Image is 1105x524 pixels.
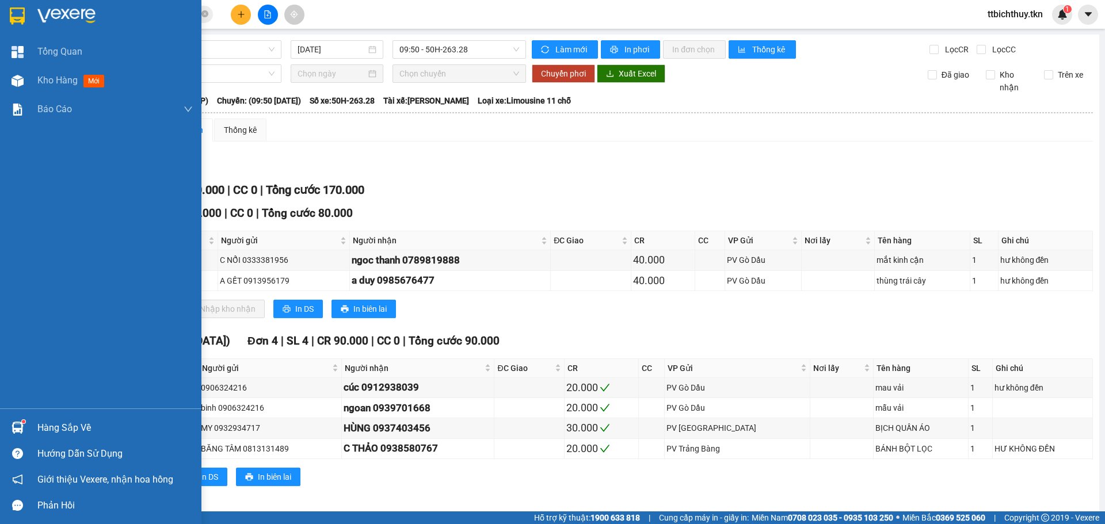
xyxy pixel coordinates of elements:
span: | [227,183,230,197]
span: 09:50 - 50H-263.28 [399,41,519,58]
span: file-add [264,10,272,18]
span: check [600,403,610,413]
span: Người gửi [221,234,338,247]
div: hư không đền [1000,254,1091,266]
button: In đơn chọn [663,40,726,59]
div: a duy 0985676477 [352,273,548,288]
span: close-circle [201,10,208,17]
span: VP Gửi [728,234,789,247]
span: Tổng Quan [37,44,82,59]
span: check [600,423,610,433]
span: ĐC Giao [497,362,552,374]
span: copyright [1041,514,1049,522]
div: mau vải [875,381,966,394]
div: 30.000 [566,420,637,436]
span: ⚪️ [896,515,900,520]
span: Tổng cước 80.000 [262,206,353,220]
span: check [600,383,610,393]
span: | [256,206,259,220]
button: printerIn DS [178,468,227,486]
th: CR [565,359,639,378]
th: SL [970,231,998,250]
span: Cung cấp máy in - giấy in: [659,511,749,524]
span: Kho hàng [37,75,78,86]
div: PV Gò Dầu [666,381,808,394]
span: Số xe: 50H-263.28 [310,94,375,107]
span: Nơi lấy [805,234,863,247]
span: Người gửi [202,362,330,374]
div: HÙNG 0937403456 [344,420,493,436]
th: CC [639,359,665,378]
th: Ghi chú [999,231,1093,250]
td: PV Gò Dầu [725,271,801,291]
div: Phản hồi [37,497,193,514]
span: In DS [200,471,218,483]
span: printer [341,305,349,314]
span: In biên lai [258,471,291,483]
div: mắt kinh cận [877,254,969,266]
span: Đơn 4 [247,334,278,347]
span: Hỗ trợ kỹ thuật: [534,511,640,524]
strong: 1900 633 818 [590,513,640,522]
div: BỊCH QUẦN ÁO [875,422,966,434]
div: 1 [972,274,996,287]
strong: 0708 023 035 - 0935 103 250 [788,513,893,522]
td: PV Gò Dầu [725,250,801,270]
span: download [606,70,614,79]
span: CC 0 [233,183,257,197]
div: thùng trái cây [877,274,969,287]
div: ngoan 0939701668 [344,400,493,416]
img: logo-vxr [10,7,25,25]
button: file-add [258,5,278,25]
button: printerIn biên lai [236,468,300,486]
td: PV Gò Dầu [665,378,810,398]
span: | [260,183,263,197]
sup: 1 [22,420,25,423]
th: Tên hàng [874,359,969,378]
span: printer [283,305,291,314]
span: Nơi lấy [813,362,862,374]
span: | [224,206,227,220]
div: 20.000 [566,380,637,396]
div: 1 [970,401,990,414]
div: cúc 0912938039 [344,380,493,395]
span: plus [237,10,245,18]
button: bar-chartThống kê [729,40,796,59]
span: Làm mới [555,43,589,56]
span: notification [12,474,23,485]
div: 20.000 [566,400,637,416]
span: | [371,334,374,347]
span: close-circle [201,9,208,20]
span: Báo cáo [37,102,72,116]
button: syncLàm mới [532,40,598,59]
span: message [12,500,23,511]
div: 0906324216 [201,381,340,394]
img: warehouse-icon [12,75,24,87]
button: aim [284,5,304,25]
span: CR 90.000 [317,334,368,347]
button: downloadNhập kho nhận [178,300,265,318]
input: 12/08/2025 [298,43,366,56]
span: VP Gửi [668,362,798,374]
span: Lọc CC [988,43,1018,56]
div: mẫu vải [875,401,966,414]
span: SL 4 [287,334,308,347]
div: PV Gò Dầu [727,254,799,266]
div: PV Trảng Bàng [666,442,808,455]
span: Tài xế: [PERSON_NAME] [383,94,469,107]
button: plus [231,5,251,25]
span: mới [83,75,104,87]
div: ngoc thanh 0789819888 [352,253,548,268]
span: | [281,334,284,347]
span: CC 0 [377,334,400,347]
div: hư không đền [1000,274,1091,287]
th: Ghi chú [993,359,1093,378]
sup: 1 [1064,5,1072,13]
span: sync [541,45,551,55]
span: Miền Nam [752,511,893,524]
div: 1 [970,422,990,434]
span: check [600,443,610,454]
div: Thống kê [224,124,257,136]
span: In DS [295,303,314,315]
div: C THẢO 0938580767 [344,441,493,456]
